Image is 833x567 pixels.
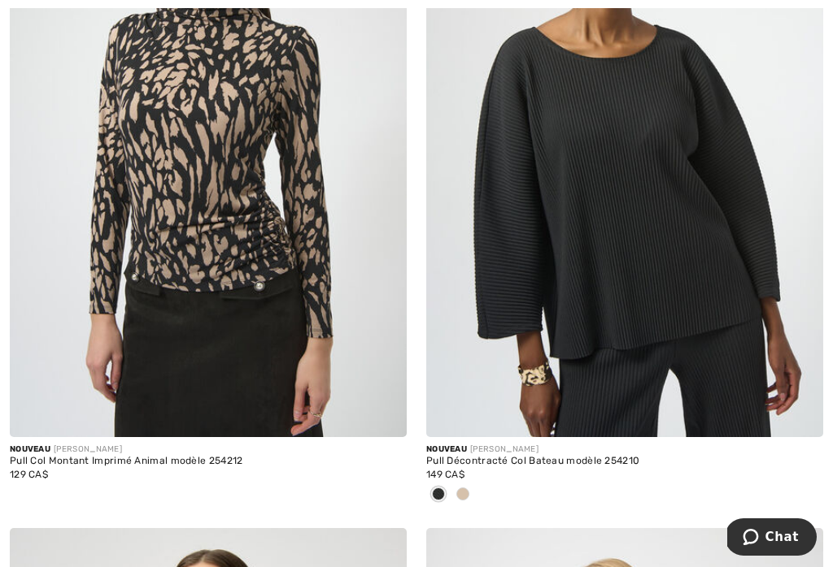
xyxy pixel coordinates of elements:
[727,518,817,559] iframe: Ouvre un widget dans lequel vous pouvez chatter avec l’un de nos agents
[10,444,407,456] div: [PERSON_NAME]
[10,444,50,454] span: Nouveau
[426,456,823,467] div: Pull Décontracté Col Bateau modèle 254210
[426,444,467,454] span: Nouveau
[451,482,475,509] div: Birch
[10,469,48,480] span: 129 CA$
[10,456,407,467] div: Pull Col Montant Imprimé Animal modèle 254212
[426,444,823,456] div: [PERSON_NAME]
[426,482,451,509] div: Black
[426,469,464,480] span: 149 CA$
